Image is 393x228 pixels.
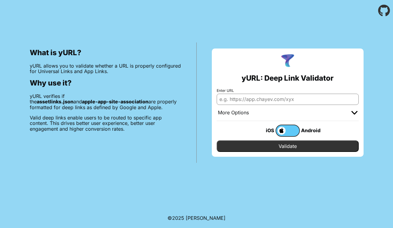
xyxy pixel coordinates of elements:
input: Validate [217,140,359,152]
b: apple-app-site-association [82,99,148,105]
img: yURL Logo [280,53,296,69]
img: chevron [351,111,357,115]
b: assetlinks.json [37,99,73,105]
span: 2025 [172,215,184,221]
div: Android [300,126,324,134]
div: More Options [218,110,249,116]
footer: © [168,208,225,228]
h2: yURL: Deep Link Validator [242,74,334,82]
a: Michael Ibragimchayev's Personal Site [186,215,225,221]
h2: What is yURL? [30,49,181,57]
p: yURL allows you to validate whether a URL is properly configured for Universal Links and App Links. [30,63,181,74]
p: Valid deep links enable users to be routed to specific app content. This drives better user exper... [30,115,181,132]
p: yURL verifies if the and are properly formatted for deep links as defined by Google and Apple. [30,93,181,110]
input: e.g. https://app.chayev.com/xyx [217,94,359,105]
h2: Why use it? [30,79,181,87]
div: iOS [251,126,276,134]
label: Enter URL [217,89,359,93]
